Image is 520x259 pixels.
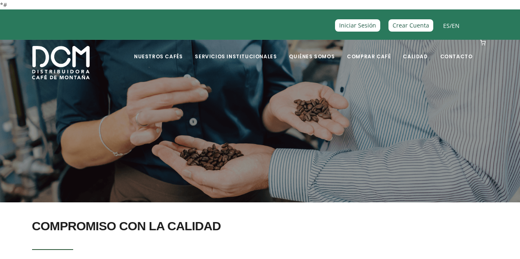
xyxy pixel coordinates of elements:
a: Nuestros Cafés [129,41,187,60]
a: Servicios Institucionales [190,41,282,60]
a: Quiénes Somos [284,41,340,60]
a: ES [443,22,450,30]
a: Iniciar Sesión [335,19,380,31]
a: Comprar Café [342,41,395,60]
h2: COMPROMISO CON LA CALIDAD [32,215,488,238]
a: Calidad [398,41,432,60]
a: Contacto [435,41,478,60]
a: Crear Cuenta [388,19,433,31]
span: / [443,21,460,30]
a: EN [452,22,460,30]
